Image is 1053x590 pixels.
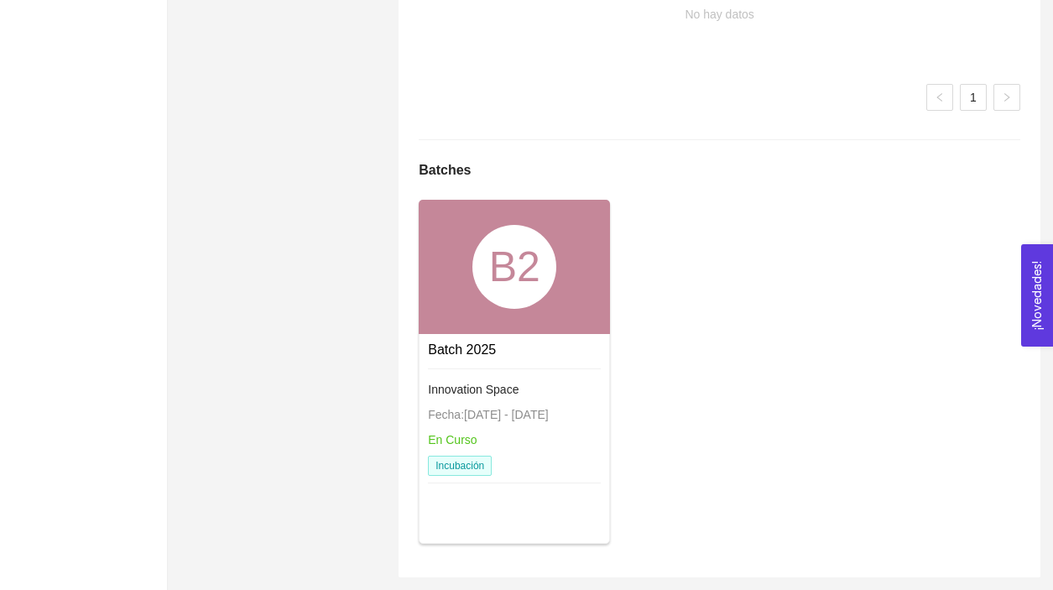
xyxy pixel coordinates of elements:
a: 1 [961,85,986,110]
h5: Batches [419,160,471,180]
span: right [1002,92,1012,102]
li: Página siguiente [993,84,1020,111]
li: Página anterior [926,84,953,111]
button: right [993,84,1020,111]
button: left [926,84,953,111]
span: Incubación [428,456,492,476]
div: No hay datos [432,5,1007,23]
span: left [935,92,945,102]
span: Fecha: [DATE] - [DATE] [428,408,548,421]
span: Innovation Space [428,383,519,396]
button: Open Feedback Widget [1021,244,1053,347]
div: B2 [472,225,556,309]
li: 1 [960,84,987,111]
a: Batch 2025 [428,342,496,357]
span: En Curso [428,433,477,446]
